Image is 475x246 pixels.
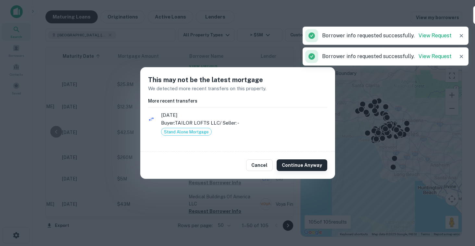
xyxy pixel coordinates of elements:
[322,32,452,40] p: Borrower info requested successfully.
[443,194,475,225] iframe: Chat Widget
[148,85,327,92] p: We detected more recent transfers on this property.
[161,128,212,136] div: Stand Alone Mortgage
[322,53,452,60] p: Borrower info requested successfully.
[246,159,273,171] button: Cancel
[419,32,452,39] a: View Request
[419,53,452,59] a: View Request
[148,97,327,105] h6: More recent transfers
[161,111,327,119] span: [DATE]
[277,159,327,171] button: Continue Anyway
[161,119,327,127] p: Buyer: TAILOR LOFTS LLC / Seller: -
[148,75,327,85] h5: This may not be the latest mortgage
[161,129,211,135] span: Stand Alone Mortgage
